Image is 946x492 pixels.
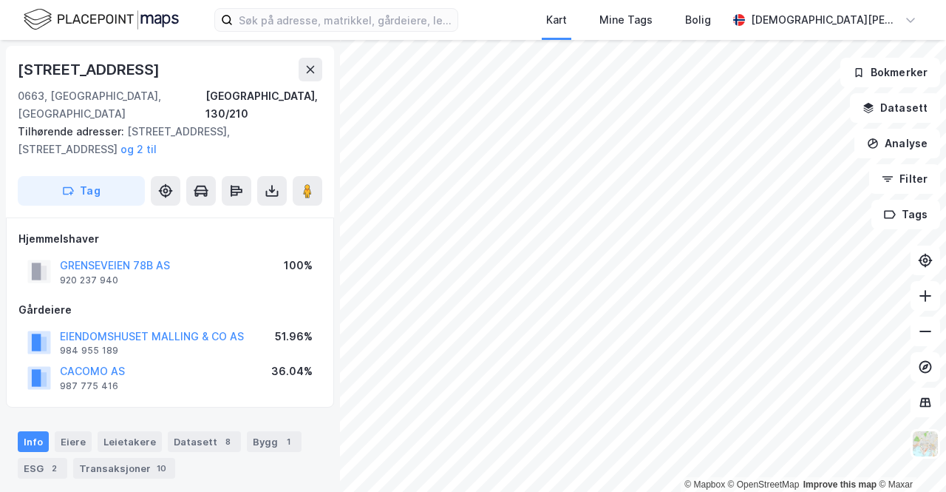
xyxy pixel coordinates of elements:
[18,58,163,81] div: [STREET_ADDRESS]
[18,123,310,158] div: [STREET_ADDRESS], [STREET_ADDRESS]
[18,87,205,123] div: 0663, [GEOGRAPHIC_DATA], [GEOGRAPHIC_DATA]
[546,11,567,29] div: Kart
[18,431,49,452] div: Info
[18,176,145,206] button: Tag
[18,125,127,138] span: Tilhørende adresser:
[803,479,877,490] a: Improve this map
[168,431,241,452] div: Datasett
[872,421,946,492] div: Kontrollprogram for chat
[284,257,313,274] div: 100%
[840,58,940,87] button: Bokmerker
[751,11,899,29] div: [DEMOGRAPHIC_DATA][PERSON_NAME] [PERSON_NAME]
[18,458,67,479] div: ESG
[684,479,725,490] a: Mapbox
[60,345,118,357] div: 984 955 189
[728,479,800,490] a: OpenStreetMap
[869,164,940,194] button: Filter
[24,7,179,33] img: logo.f888ab2527a4732fd821a326f86c7f29.svg
[220,434,235,449] div: 8
[271,363,313,380] div: 36.04%
[55,431,92,452] div: Eiere
[18,301,321,319] div: Gårdeiere
[154,461,169,476] div: 10
[18,230,321,248] div: Hjemmelshaver
[73,458,175,479] div: Transaksjoner
[871,200,940,229] button: Tags
[233,9,457,31] input: Søk på adresse, matrikkel, gårdeiere, leietakere eller personer
[60,274,118,286] div: 920 237 940
[854,129,940,158] button: Analyse
[205,87,322,123] div: [GEOGRAPHIC_DATA], 130/210
[60,380,118,392] div: 987 775 416
[47,461,61,476] div: 2
[247,431,302,452] div: Bygg
[98,431,162,452] div: Leietakere
[850,93,940,123] button: Datasett
[275,328,313,346] div: 51.96%
[872,421,946,492] iframe: Chat Widget
[599,11,653,29] div: Mine Tags
[281,434,296,449] div: 1
[685,11,711,29] div: Bolig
